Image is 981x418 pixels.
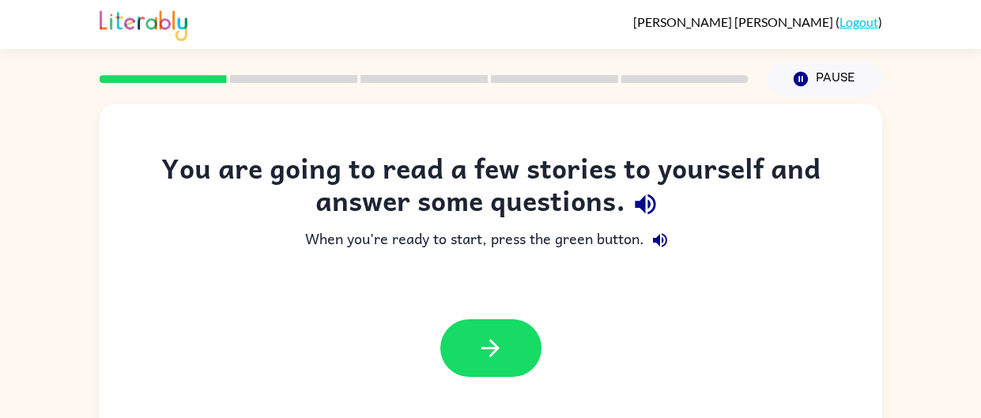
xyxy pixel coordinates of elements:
[633,14,882,29] div: ( )
[768,61,882,97] button: Pause
[100,6,187,41] img: Literably
[131,224,851,256] div: When you're ready to start, press the green button.
[840,14,878,29] a: Logout
[633,14,836,29] span: [PERSON_NAME] [PERSON_NAME]
[131,152,851,224] div: You are going to read a few stories to yourself and answer some questions.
